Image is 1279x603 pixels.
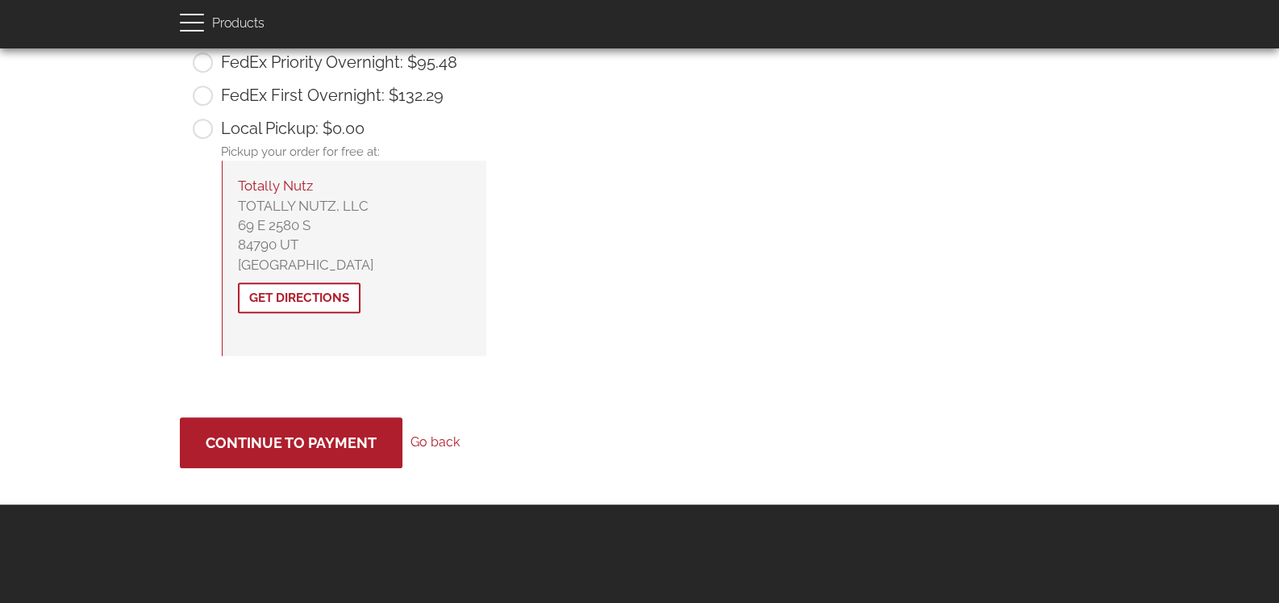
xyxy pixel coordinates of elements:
span: Continue to Payment [206,434,377,451]
a: Get Directions [238,283,360,313]
a: Go back [410,433,460,449]
label: Local Pickup: $0.00 [193,119,365,139]
label: FedEx First Overnight: $132.29 [193,86,444,106]
div: Pickup your order for free at: [193,144,739,372]
button: Continue to Payment [180,417,402,468]
label: FedEx Priority Overnight: $95.48 [193,52,457,73]
span: Products [212,12,265,36]
p: TOTALLY NUTZ, LLC 69 E 2580 S 84790 UT [GEOGRAPHIC_DATA] [238,196,471,274]
a: Totally Nutz [238,178,313,194]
